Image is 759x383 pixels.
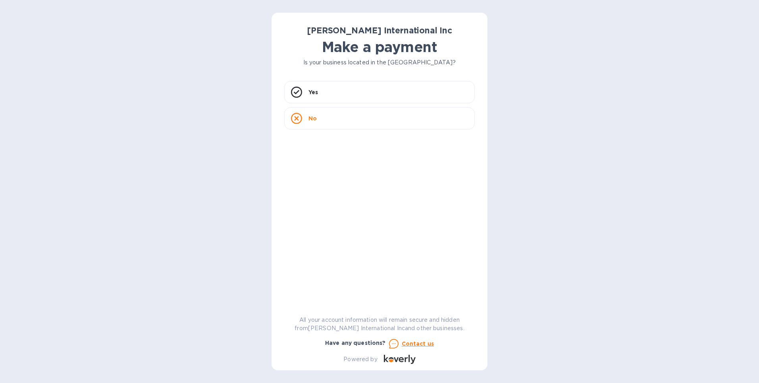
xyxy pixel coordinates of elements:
[308,88,318,96] p: Yes
[402,340,434,347] u: Contact us
[343,355,377,364] p: Powered by
[284,39,475,55] h1: Make a payment
[284,316,475,333] p: All your account information will remain secure and hidden from [PERSON_NAME] International Inc a...
[284,58,475,67] p: Is your business located in the [GEOGRAPHIC_DATA]?
[307,25,452,35] b: [PERSON_NAME] International Inc
[325,340,386,346] b: Have any questions?
[308,114,317,122] p: No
